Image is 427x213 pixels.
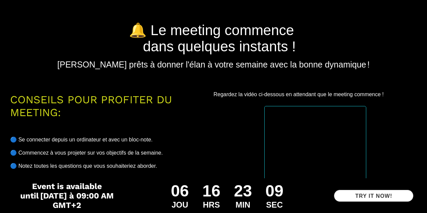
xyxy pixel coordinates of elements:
[40,191,114,210] span: [DATE] à 09:00 AM GMT+2
[203,200,220,210] div: HRS
[334,190,413,202] button: TRY IT NOW!
[171,200,189,210] div: JOU
[171,182,189,200] div: 06
[10,161,214,171] text: 🔵 Notez toutes les questions que vous souhaiteriez aborder.
[234,200,252,210] div: MIN
[10,135,214,144] text: 🔵 Se connecter depuis un ordinateur et avec un bloc-note.
[214,90,417,99] text: Regardez la vidéo ci-dessous en attendant que le meeting commence !
[5,58,422,71] text: [PERSON_NAME] prêts à donner l'élan à votre semaine avec la bonne dynamique !
[203,182,220,200] div: 16
[5,19,422,58] h1: 🔔 Le meeting commence dans quelques instants !
[234,182,252,200] div: 23
[10,90,214,122] h1: CONSEILS POUR PROFITER DU MEETING:
[20,182,102,201] span: Event is available until
[265,200,283,210] div: SEC
[10,148,214,158] text: 🔵 Commencez à vous projeter sur vos objectifs de la semaine.
[265,182,283,200] div: 09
